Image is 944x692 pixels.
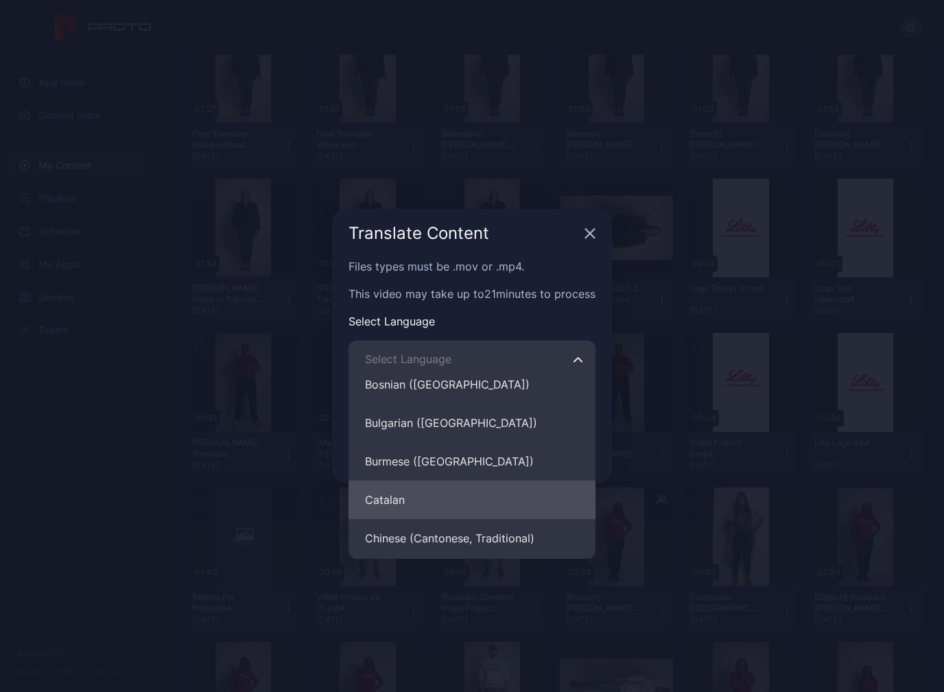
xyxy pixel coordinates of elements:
button: Select LanguageBulgarian ([GEOGRAPHIC_DATA])Burmese ([GEOGRAPHIC_DATA])CatalanChinese (Cantonese,... [349,365,595,404]
button: Select LanguageBosnian ([GEOGRAPHIC_DATA])Bulgarian ([GEOGRAPHIC_DATA])Burmese ([GEOGRAPHIC_DATA]... [349,481,595,519]
button: Select LanguageBosnian ([GEOGRAPHIC_DATA])Burmese ([GEOGRAPHIC_DATA])CatalanChinese (Cantonese, T... [349,404,595,442]
button: Select LanguageBosnian ([GEOGRAPHIC_DATA])Bulgarian ([GEOGRAPHIC_DATA])Burmese ([GEOGRAPHIC_DATA]... [572,341,583,379]
button: Select LanguageBosnian ([GEOGRAPHIC_DATA])Bulgarian ([GEOGRAPHIC_DATA])CatalanChinese (Cantonese,... [349,442,595,481]
button: Select LanguageBosnian ([GEOGRAPHIC_DATA])Bulgarian ([GEOGRAPHIC_DATA])Burmese ([GEOGRAPHIC_DATA]... [349,519,595,557]
p: Select Language [349,313,595,330]
p: Files types must be .mov or .mp4. [349,258,595,275]
p: This video may take up to 21 minutes to process [349,286,595,302]
span: Select Language [365,351,451,367]
input: Select LanguageBosnian ([GEOGRAPHIC_DATA])Bulgarian ([GEOGRAPHIC_DATA])Burmese ([GEOGRAPHIC_DATA]... [349,341,595,379]
div: Translate Content [349,225,579,242]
